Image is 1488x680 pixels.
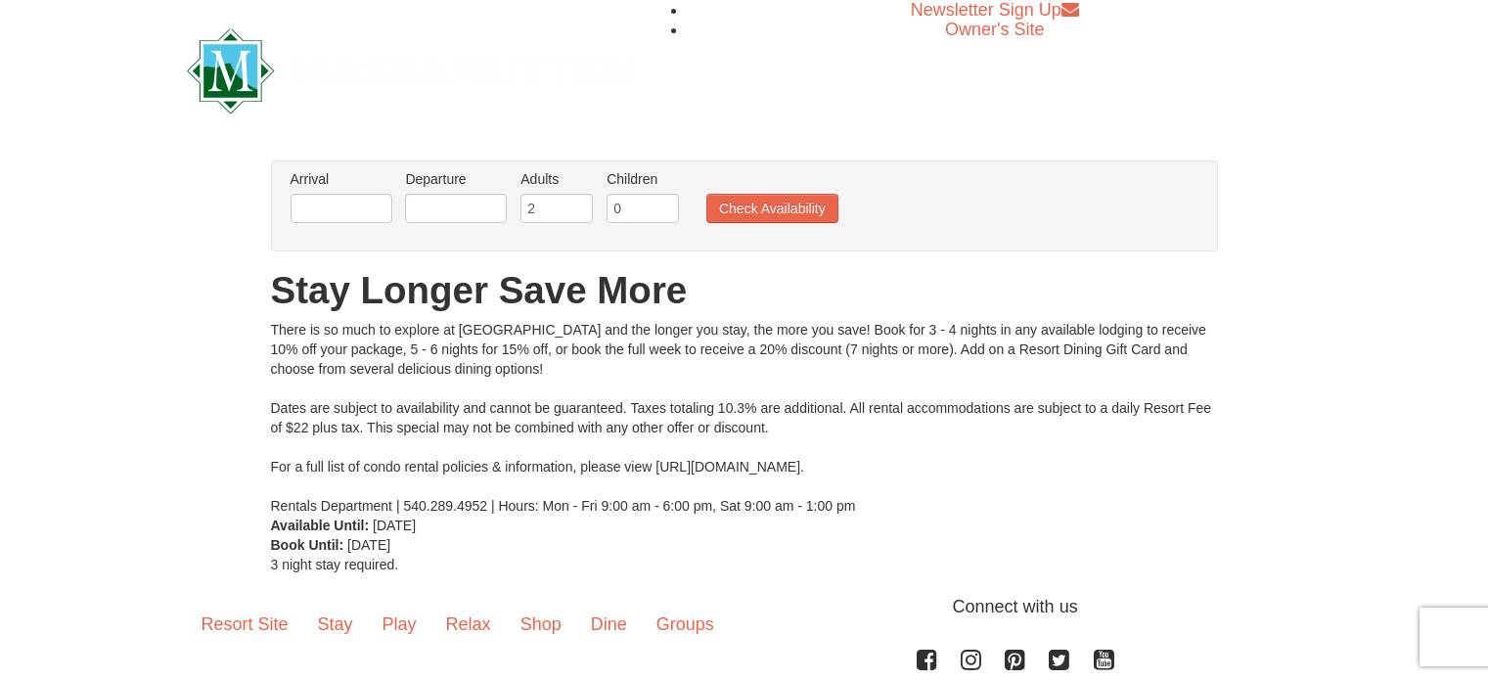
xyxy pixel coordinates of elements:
a: Stay [303,594,368,655]
a: Massanutten Resort [187,45,635,91]
h1: Stay Longer Save More [271,271,1218,310]
img: Massanutten Resort Logo [187,28,635,113]
label: Departure [405,169,507,189]
a: Groups [642,594,729,655]
a: Owner's Site [945,20,1044,39]
span: 3 night stay required. [271,557,399,572]
a: Resort Site [187,594,303,655]
strong: Book Until: [271,537,344,553]
a: Dine [576,594,642,655]
label: Arrival [291,169,392,189]
button: Check Availability [706,194,838,223]
label: Adults [520,169,593,189]
span: [DATE] [373,518,416,533]
p: Connect with us [187,594,1302,620]
span: [DATE] [347,537,390,553]
a: Shop [506,594,576,655]
div: There is so much to explore at [GEOGRAPHIC_DATA] and the longer you stay, the more you save! Book... [271,320,1218,516]
a: Play [368,594,431,655]
label: Children [607,169,679,189]
strong: Available Until: [271,518,370,533]
a: Relax [431,594,506,655]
